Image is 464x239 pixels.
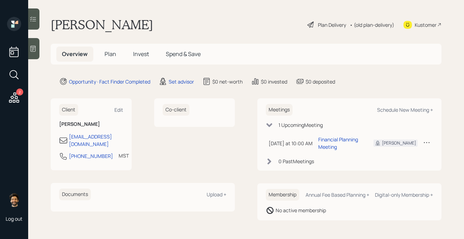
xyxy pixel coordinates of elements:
[350,21,394,29] div: • (old plan-delivery)
[69,78,150,85] div: Opportunity · Fact Finder Completed
[375,191,433,198] div: Digital-only Membership +
[59,189,91,200] h6: Documents
[105,50,116,58] span: Plan
[133,50,149,58] span: Invest
[16,88,23,96] div: 2
[207,191,226,198] div: Upload +
[51,17,153,32] h1: [PERSON_NAME]
[169,78,194,85] div: Set advisor
[69,133,123,148] div: [EMAIL_ADDRESS][DOMAIN_NAME]
[261,78,287,85] div: $0 invested
[7,193,21,207] img: eric-schwartz-headshot.png
[306,191,369,198] div: Annual Fee Based Planning +
[377,106,433,113] div: Schedule New Meeting +
[266,104,293,116] h6: Meetings
[163,104,189,116] h6: Co-client
[166,50,201,58] span: Spend & Save
[114,106,123,113] div: Edit
[276,207,326,214] div: No active membership
[212,78,243,85] div: $0 net-worth
[59,104,78,116] h6: Client
[269,140,313,147] div: [DATE] at 10:00 AM
[318,136,362,151] div: Financial Planning Meeting
[415,21,437,29] div: Kustomer
[266,189,299,201] h6: Membership
[6,215,23,222] div: Log out
[69,152,113,160] div: [PHONE_NUMBER]
[278,158,314,165] div: 0 Past Meeting s
[119,152,129,159] div: MST
[278,121,323,129] div: 1 Upcoming Meeting
[59,121,123,127] h6: [PERSON_NAME]
[382,140,416,146] div: [PERSON_NAME]
[62,50,88,58] span: Overview
[318,21,346,29] div: Plan Delivery
[306,78,335,85] div: $0 deposited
